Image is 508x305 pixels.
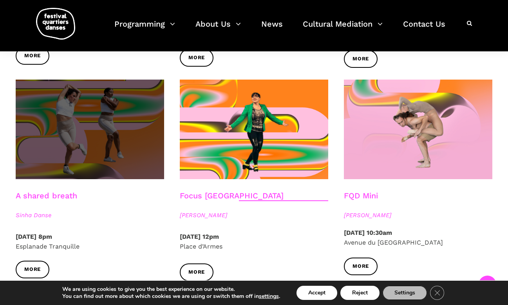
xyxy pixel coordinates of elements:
[16,233,52,240] strong: [DATE] 8pm
[195,17,241,40] a: About Us
[344,239,443,246] span: Avenue du [GEOGRAPHIC_DATA]
[16,211,164,220] span: Sinha Danse
[180,233,219,240] strong: [DATE] 12pm
[62,293,280,300] p: You can find out more about which cookies we are using or switch them off in .
[353,262,369,271] span: More
[16,243,80,250] span: Esplanade Tranquille
[296,286,337,300] button: Accept
[62,286,280,293] p: We are using cookies to give you the best experience on our website.
[344,211,492,220] span: [PERSON_NAME]
[16,47,49,65] a: More
[344,191,378,200] a: FQD Mini
[16,261,49,278] a: More
[180,263,213,281] a: More
[188,54,205,62] span: More
[261,17,283,40] a: News
[36,8,75,40] img: logo-fqd-med
[24,52,41,60] span: More
[259,293,279,300] button: settings
[353,55,369,63] span: More
[188,268,205,276] span: More
[344,50,378,68] a: More
[180,191,284,200] a: Focus [GEOGRAPHIC_DATA]
[180,211,328,220] span: [PERSON_NAME]
[16,191,77,200] a: A shared breath
[24,265,41,274] span: More
[180,49,213,67] a: More
[430,286,444,300] button: Close GDPR Cookie Banner
[340,286,380,300] button: Reject
[180,232,328,252] p: Place d’Armes
[383,286,427,300] button: Settings
[344,229,392,236] strong: [DATE] 10:30am
[114,17,175,40] a: Programming
[403,17,445,40] a: Contact Us
[303,17,383,40] a: Cultural Mediation
[344,258,378,275] a: More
